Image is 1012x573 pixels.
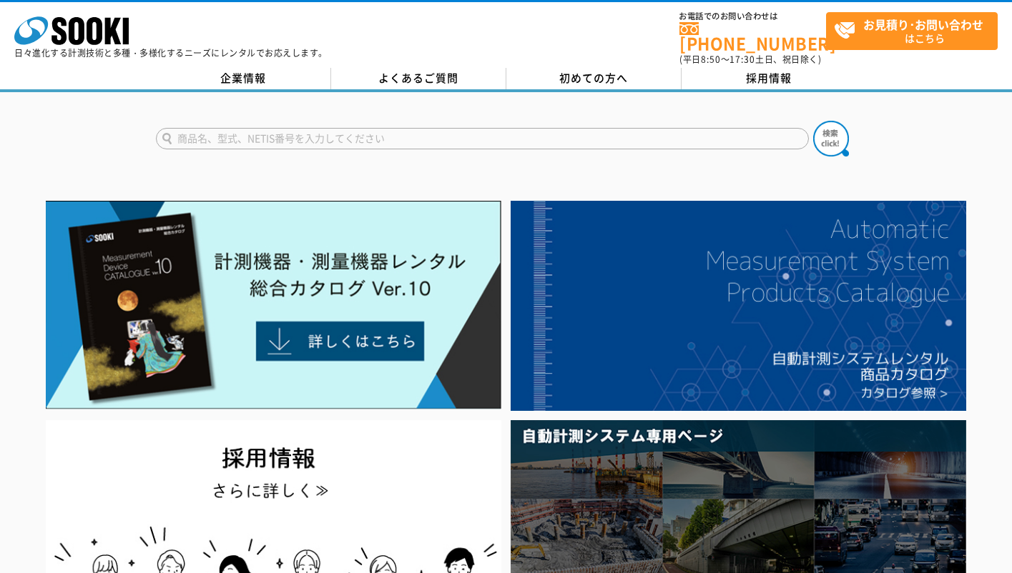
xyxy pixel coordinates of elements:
[679,12,826,21] span: お電話でのお問い合わせは
[506,68,682,89] a: 初めての方へ
[559,70,628,86] span: 初めての方へ
[679,22,826,51] a: [PHONE_NUMBER]
[679,53,821,66] span: (平日 ～ 土日、祝日除く)
[701,53,721,66] span: 8:50
[813,121,849,156] img: btn_search.png
[156,68,331,89] a: 企業情報
[511,201,966,411] img: 自動計測システムカタログ
[729,53,755,66] span: 17:30
[46,201,501,409] img: Catalog Ver10
[826,12,998,50] a: お見積り･お問い合わせはこちら
[156,128,809,149] input: 商品名、型式、NETIS番号を入力してください
[331,68,506,89] a: よくあるご質問
[834,13,997,49] span: はこちら
[863,16,983,33] strong: お見積り･お問い合わせ
[682,68,857,89] a: 採用情報
[14,49,328,57] p: 日々進化する計測技術と多種・多様化するニーズにレンタルでお応えします。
